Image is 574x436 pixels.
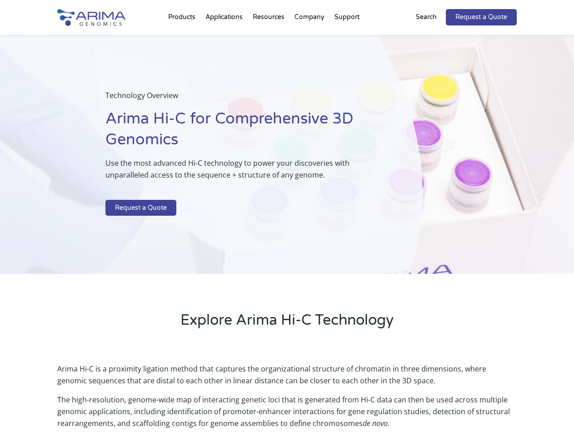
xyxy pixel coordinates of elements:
p: Technology Overview [105,89,377,109]
a: Request a Quote [446,9,517,25]
h1: Arima Hi-C for Comprehensive 3D Genomics [105,109,377,157]
i: de novo [363,418,388,428]
h2: Explore Arima Hi-C Technology [57,310,516,337]
p: Use the most advanced Hi-C technology to power your discoveries with unparalleled access to the s... [105,157,377,188]
p: Arima Hi-C is a proximity ligation method that captures the organizational structure of chromatin... [57,363,516,394]
img: Arima-Genomics-logo [57,9,125,26]
p: Search [416,11,437,23]
a: Request a Quote [105,200,176,216]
